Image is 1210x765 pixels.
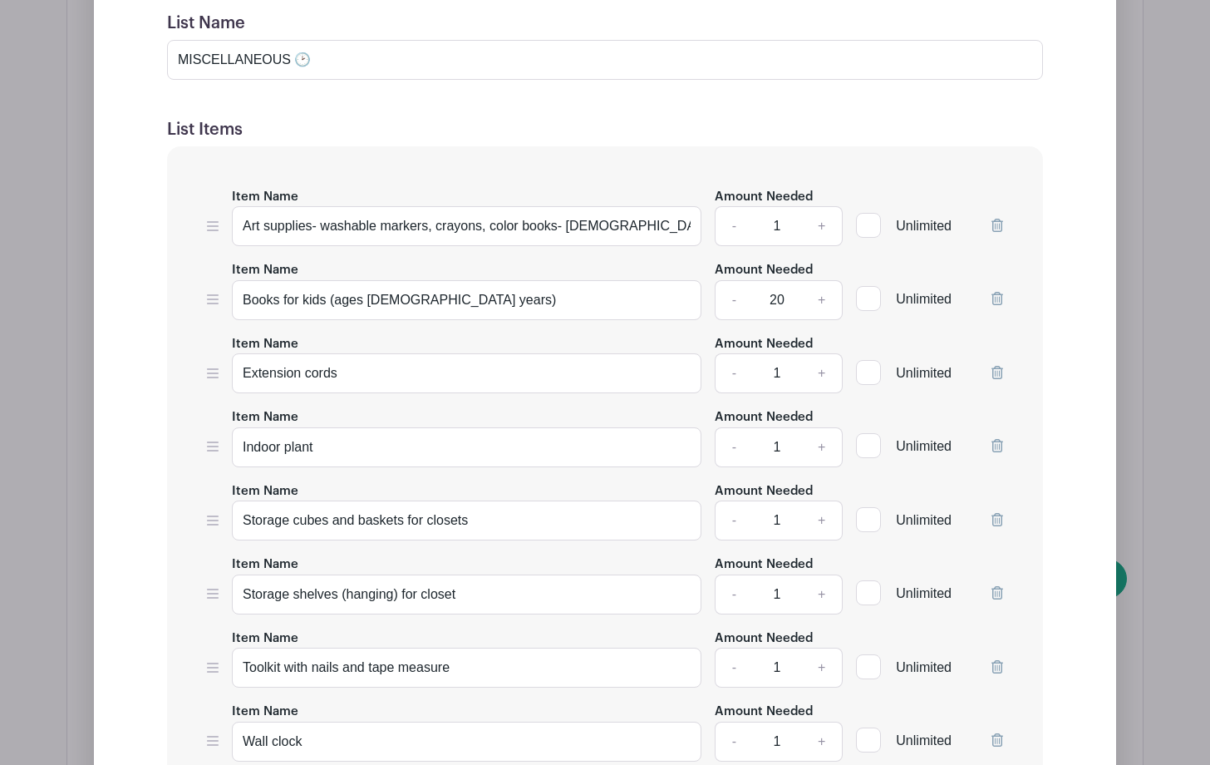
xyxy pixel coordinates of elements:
[801,648,843,688] a: +
[232,482,298,501] label: Item Name
[896,292,952,306] span: Unlimited
[232,261,298,280] label: Item Name
[232,188,298,207] label: Item Name
[232,408,298,427] label: Item Name
[715,206,753,246] a: -
[232,648,701,688] input: e.g. Snacks or Check-in Attendees
[715,482,813,501] label: Amount Needed
[715,648,753,688] a: -
[232,206,701,246] input: e.g. Snacks or Check-in Attendees
[715,188,813,207] label: Amount Needed
[232,427,701,467] input: e.g. Snacks or Check-in Attendees
[232,555,298,575] label: Item Name
[715,335,813,354] label: Amount Needed
[232,280,701,320] input: e.g. Snacks or Check-in Attendees
[715,427,753,467] a: -
[715,353,753,393] a: -
[167,40,1043,80] input: e.g. Things or volunteers we need for the event
[167,120,1043,140] h5: List Items
[715,501,753,540] a: -
[896,366,952,380] span: Unlimited
[801,280,843,320] a: +
[232,722,701,762] input: e.g. Snacks or Check-in Attendees
[232,353,701,393] input: e.g. Snacks or Check-in Attendees
[715,703,813,722] label: Amount Needed
[167,13,245,33] label: List Name
[715,722,753,762] a: -
[715,555,813,575] label: Amount Needed
[801,206,843,246] a: +
[896,586,952,600] span: Unlimited
[801,575,843,614] a: +
[715,408,813,427] label: Amount Needed
[715,280,753,320] a: -
[896,219,952,233] span: Unlimited
[896,439,952,453] span: Unlimited
[715,261,813,280] label: Amount Needed
[801,501,843,540] a: +
[896,513,952,527] span: Unlimited
[715,575,753,614] a: -
[715,629,813,649] label: Amount Needed
[232,703,298,722] label: Item Name
[232,629,298,649] label: Item Name
[896,660,952,674] span: Unlimited
[232,575,701,614] input: e.g. Snacks or Check-in Attendees
[801,722,843,762] a: +
[232,501,701,540] input: e.g. Snacks or Check-in Attendees
[801,353,843,393] a: +
[801,427,843,467] a: +
[232,335,298,354] label: Item Name
[896,733,952,748] span: Unlimited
